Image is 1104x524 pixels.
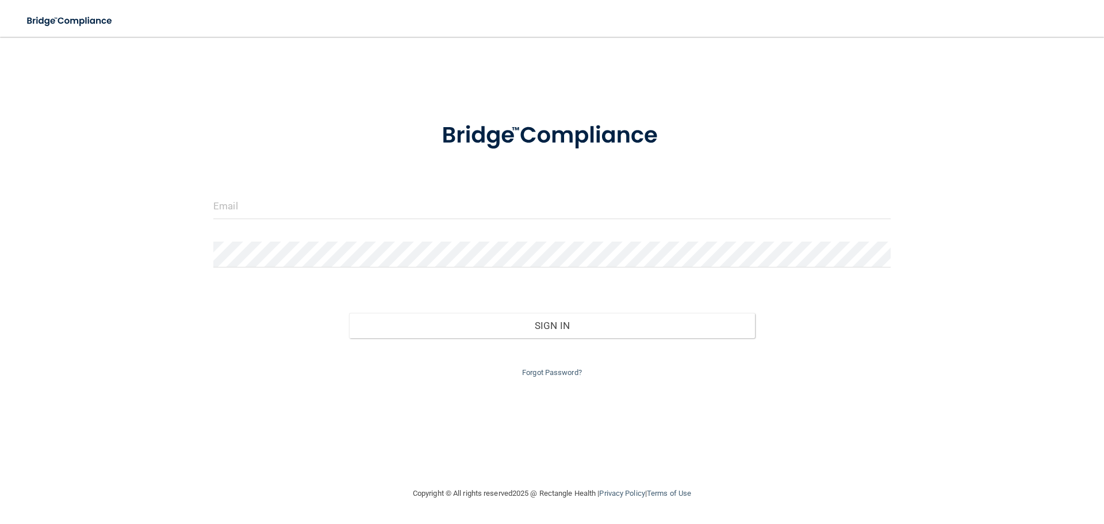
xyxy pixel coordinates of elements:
[522,368,582,377] a: Forgot Password?
[342,475,762,512] div: Copyright © All rights reserved 2025 @ Rectangle Health | |
[647,489,691,498] a: Terms of Use
[349,313,756,338] button: Sign In
[599,489,645,498] a: Privacy Policy
[418,106,686,166] img: bridge_compliance_login_screen.278c3ca4.svg
[213,193,891,219] input: Email
[17,9,123,33] img: bridge_compliance_login_screen.278c3ca4.svg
